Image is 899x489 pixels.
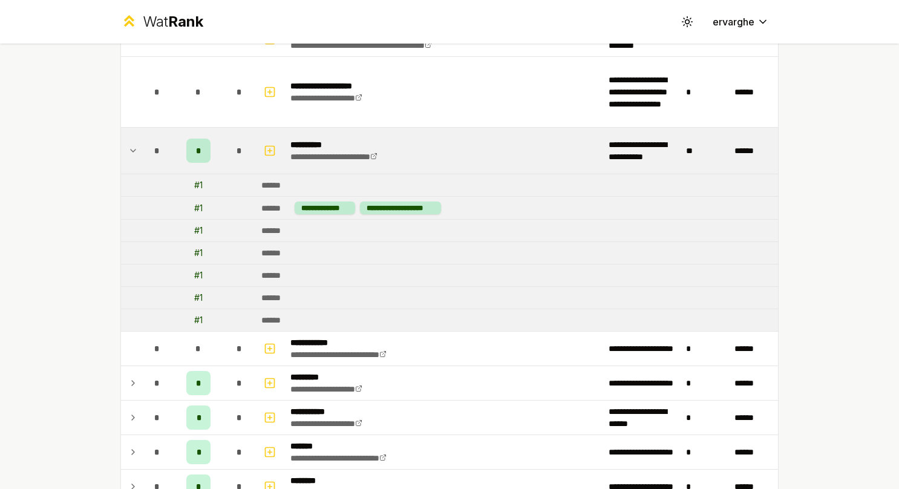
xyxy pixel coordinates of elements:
[168,13,203,30] span: Rank
[143,12,203,31] div: Wat
[194,202,203,214] div: # 1
[194,247,203,259] div: # 1
[703,11,779,33] button: ervarghe
[120,12,203,31] a: WatRank
[194,225,203,237] div: # 1
[194,314,203,326] div: # 1
[194,292,203,304] div: # 1
[194,269,203,281] div: # 1
[713,15,754,29] span: ervarghe
[194,179,203,191] div: # 1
